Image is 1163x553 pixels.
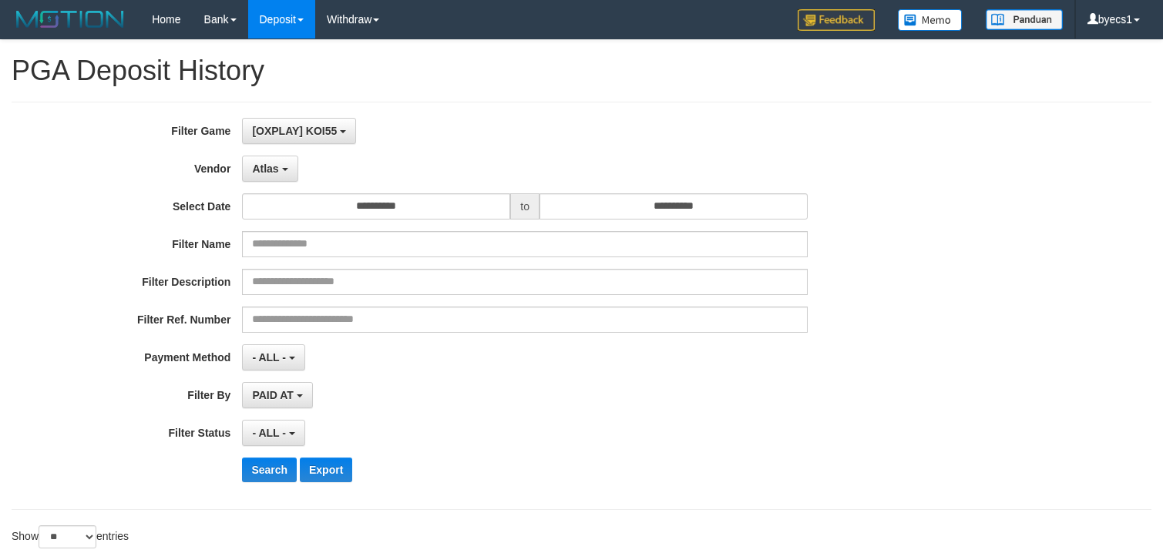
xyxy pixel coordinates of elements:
button: - ALL - [242,344,304,370]
span: PAID AT [252,389,293,401]
img: MOTION_logo.png [12,8,129,31]
button: Atlas [242,156,297,182]
span: - ALL - [252,427,286,439]
span: Atlas [252,163,278,175]
span: [OXPLAY] KOI55 [252,125,337,137]
img: Feedback.jpg [798,9,875,31]
button: Search [242,457,297,482]
button: PAID AT [242,382,312,408]
select: Showentries [39,525,96,548]
label: Show entries [12,525,129,548]
img: panduan.png [986,9,1063,30]
h1: PGA Deposit History [12,55,1151,86]
img: Button%20Memo.svg [898,9,963,31]
span: to [510,193,539,220]
span: - ALL - [252,351,286,364]
button: [OXPLAY] KOI55 [242,118,356,144]
button: Export [300,457,352,482]
button: - ALL - [242,420,304,446]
